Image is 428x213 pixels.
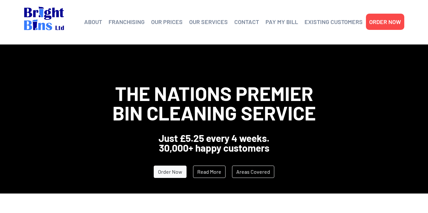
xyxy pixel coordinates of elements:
[154,166,187,178] a: Order Now
[234,17,259,27] a: CONTACT
[193,166,226,178] a: Read More
[84,17,102,27] a: ABOUT
[232,166,274,178] a: Areas Covered
[266,17,298,27] a: PAY MY BILL
[151,17,183,27] a: OUR PRICES
[109,17,145,27] a: FRANCHISING
[112,81,316,124] span: The Nations Premier Bin Cleaning Service
[369,17,401,27] a: ORDER NOW
[305,17,363,27] a: EXISTING CUSTOMERS
[189,17,228,27] a: OUR SERVICES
